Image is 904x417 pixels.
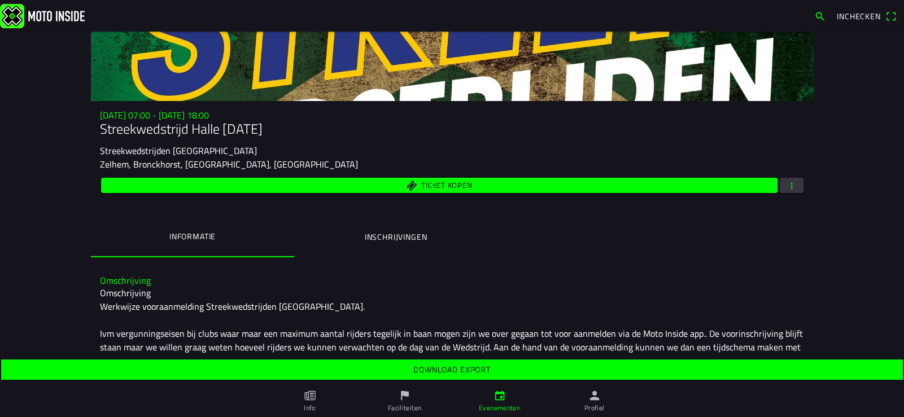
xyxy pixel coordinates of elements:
[100,121,805,137] h1: Streekwedstrijd Halle [DATE]
[584,403,605,413] ion-label: Profiel
[479,403,520,413] ion-label: Evenementen
[399,389,411,402] ion-icon: flag
[809,6,831,25] a: search
[100,110,805,121] h3: [DATE] 07:00 - [DATE] 18:00
[588,389,601,402] ion-icon: person
[421,182,472,189] span: Ticket kopen
[304,389,316,402] ion-icon: paper
[388,403,421,413] ion-label: Faciliteiten
[304,403,315,413] ion-label: Info
[169,230,215,243] ion-label: Informatie
[100,157,358,171] ion-text: Zelhem, Bronckhorst, [GEOGRAPHIC_DATA], [GEOGRAPHIC_DATA]
[494,389,506,402] ion-icon: calendar
[837,10,881,22] span: Inchecken
[100,144,257,157] ion-text: Streekwedstrijden [GEOGRAPHIC_DATA]
[1,359,903,380] ion-button: Download export
[831,6,902,25] a: Incheckenqr scanner
[364,231,427,243] ion-label: Inschrijvingen
[100,275,805,286] h3: Omschrijving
